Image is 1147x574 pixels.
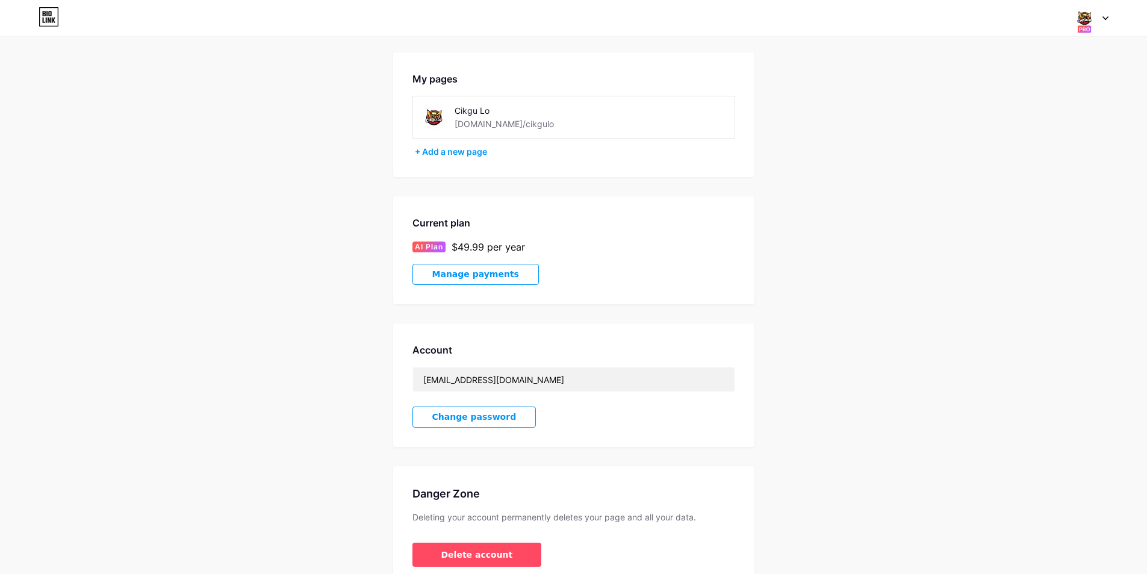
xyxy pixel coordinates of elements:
div: Danger Zone [412,485,735,502]
div: Account [412,343,735,357]
input: Email [413,367,735,392]
span: Manage payments [432,269,519,279]
span: AI Plan [415,242,443,252]
button: Manage payments [412,264,539,285]
div: Cikgu Lo [455,104,589,117]
div: + Add a new page [415,146,735,158]
div: Current plan [412,216,735,230]
span: Change password [432,412,517,422]
div: $49.99 per year [452,240,525,254]
div: [DOMAIN_NAME]/cikgulo [455,117,554,130]
button: Delete account [412,543,542,567]
div: My pages [412,72,735,86]
button: Change password [412,407,536,428]
span: Delete account [441,549,513,561]
div: Deleting your account permanently deletes your page and all your data. [412,511,735,523]
img: cikgulo [420,104,447,131]
img: cikgulo [1073,7,1096,30]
